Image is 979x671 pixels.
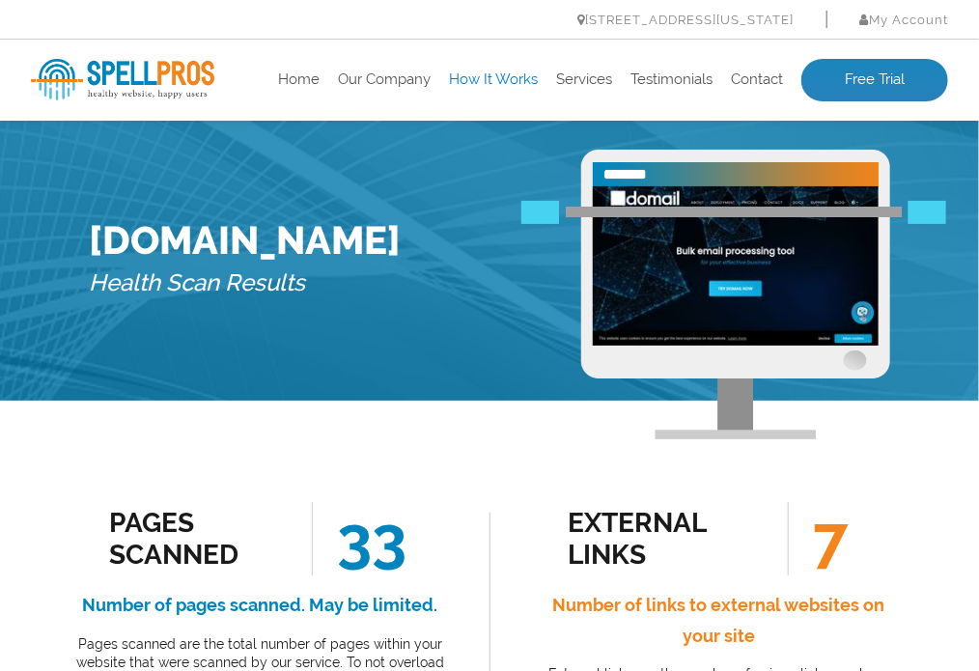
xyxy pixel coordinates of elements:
span: 7 [788,502,848,575]
div: Pages Scanned [110,507,285,571]
img: Free Webiste Analysis [521,204,946,227]
a: Prev [70,558,108,577]
img: Free Website Analysis [593,186,879,346]
h1: [DOMAIN_NAME] [89,217,401,263]
div: external links [569,507,743,571]
span: 33 [312,502,406,575]
th: Error Word [2,2,180,46]
a: 2 [147,558,163,577]
h4: Number of links to external websites on your site [533,590,905,651]
a: 4 [203,558,220,577]
a: 3 [175,558,191,577]
img: Free Webiste Analysis [581,150,890,439]
a: 1 [120,558,135,577]
h4: Number of pages scanned. May be limited. [74,590,446,621]
th: Website Page [182,2,413,46]
h5: Health Scan Results [89,263,401,303]
a: 5 [232,557,251,578]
